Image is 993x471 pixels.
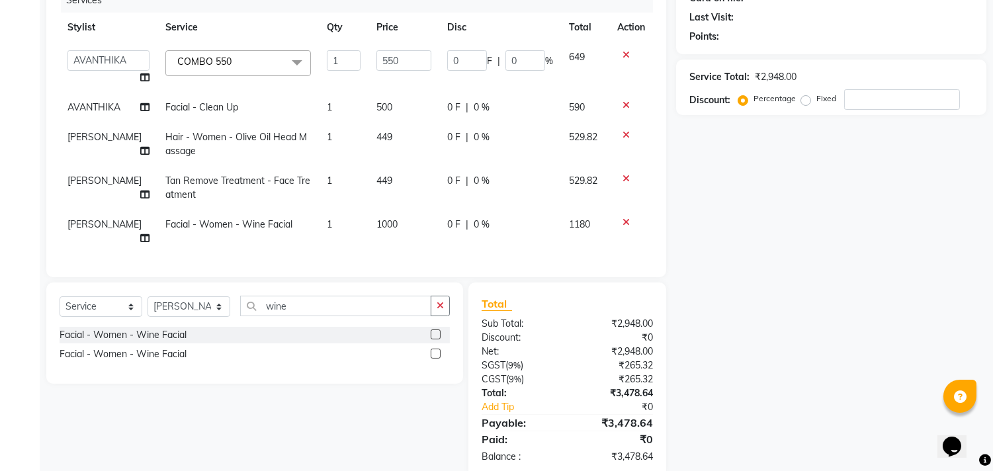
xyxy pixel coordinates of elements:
div: ( ) [472,372,568,386]
span: AVANTHIKA [67,101,120,113]
span: 0 % [474,101,490,114]
span: [PERSON_NAME] [67,175,142,187]
div: ₹2,948.00 [568,345,664,359]
span: 0 F [447,218,460,232]
div: ₹0 [583,400,664,414]
span: 529.82 [569,175,597,187]
div: Last Visit: [689,11,734,24]
span: Facial - Clean Up [165,101,238,113]
div: ₹3,478.64 [568,415,664,431]
span: 590 [569,101,585,113]
th: Qty [319,13,368,42]
span: 529.82 [569,131,597,143]
a: x [232,56,237,67]
div: Discount: [689,93,730,107]
div: ₹0 [568,431,664,447]
span: % [545,54,553,68]
div: Facial - Women - Wine Facial [60,347,187,361]
span: Tan Remove Treatment - Face Treatment [165,175,310,200]
span: 0 F [447,130,460,144]
span: 0 % [474,218,490,232]
div: ₹265.32 [568,372,664,386]
span: 0 % [474,130,490,144]
span: 1 [327,131,332,143]
span: 449 [376,175,392,187]
span: 449 [376,131,392,143]
span: | [466,130,468,144]
div: Balance : [472,450,568,464]
div: ( ) [472,359,568,372]
th: Service [157,13,319,42]
span: 500 [376,101,392,113]
div: Points: [689,30,719,44]
div: ₹2,948.00 [755,70,797,84]
span: | [497,54,500,68]
span: Facial - Women - Wine Facial [165,218,292,230]
span: CGST [482,373,506,385]
div: ₹3,478.64 [568,450,664,464]
span: 0 % [474,174,490,188]
span: 1 [327,101,332,113]
span: 9% [509,374,521,384]
span: 1 [327,218,332,230]
a: Add Tip [472,400,583,414]
span: 9% [508,360,521,370]
span: 0 F [447,101,460,114]
span: 649 [569,51,585,63]
div: Sub Total: [472,317,568,331]
span: [PERSON_NAME] [67,131,142,143]
div: Discount: [472,331,568,345]
th: Total [561,13,609,42]
div: Paid: [472,431,568,447]
div: Total: [472,386,568,400]
span: | [466,101,468,114]
span: 1 [327,175,332,187]
span: | [466,218,468,232]
span: F [487,54,492,68]
span: | [466,174,468,188]
th: Disc [439,13,561,42]
input: Search or Scan [240,296,431,316]
span: Hair - Women - Olive Oil Head Massage [165,131,307,157]
div: Service Total: [689,70,750,84]
div: ₹265.32 [568,359,664,372]
th: Action [609,13,653,42]
div: ₹2,948.00 [568,317,664,331]
th: Stylist [60,13,157,42]
span: 0 F [447,174,460,188]
span: Total [482,297,512,311]
iframe: chat widget [937,418,980,458]
span: COMBO 550 [177,56,232,67]
th: Price [368,13,439,42]
div: ₹0 [568,331,664,345]
span: 1000 [376,218,398,230]
div: ₹3,478.64 [568,386,664,400]
label: Percentage [754,93,796,105]
label: Fixed [816,93,836,105]
span: [PERSON_NAME] [67,218,142,230]
div: Payable: [472,415,568,431]
div: Net: [472,345,568,359]
span: SGST [482,359,505,371]
span: 1180 [569,218,590,230]
div: Facial - Women - Wine Facial [60,328,187,342]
